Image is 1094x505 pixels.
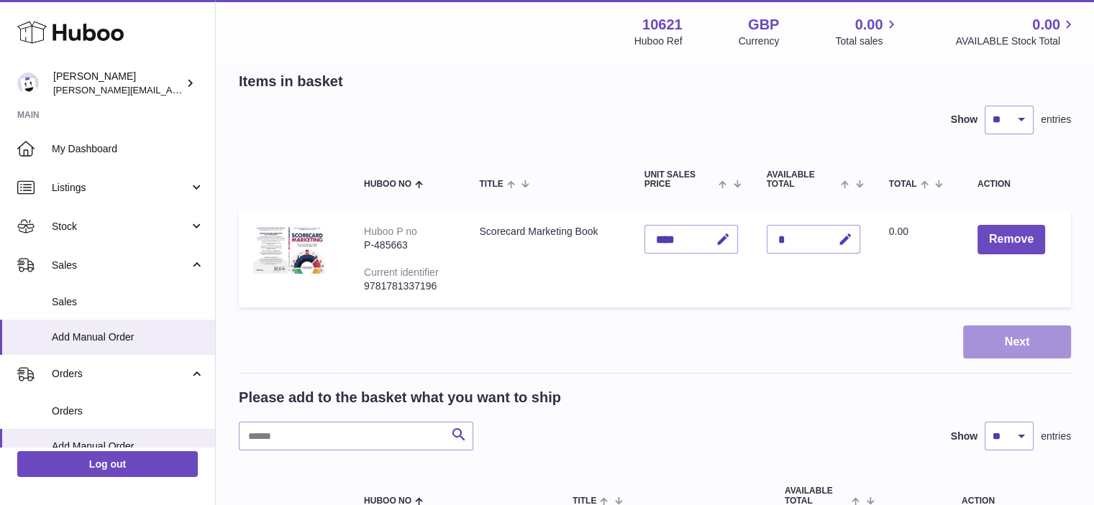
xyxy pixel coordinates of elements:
button: Remove [977,225,1045,254]
span: 0.00 [855,15,883,34]
span: [PERSON_NAME][EMAIL_ADDRESS][DOMAIN_NAME] [53,84,288,96]
span: entries [1041,430,1071,443]
span: Orders [52,404,204,418]
span: Stock [52,220,189,233]
div: 9781781337196 [364,279,450,293]
span: Unit Sales Price [644,170,716,189]
h2: Items in basket [239,72,343,91]
span: Huboo no [364,180,411,189]
span: Total [889,180,917,189]
a: 0.00 AVAILABLE Stock Total [955,15,1077,48]
div: P-485663 [364,238,450,252]
span: entries [1041,113,1071,126]
span: Add Manual Order [52,440,204,453]
span: Total sales [835,34,899,48]
a: Log out [17,451,198,477]
span: Orders [52,367,189,381]
img: Scorecard Marketing Book [253,225,325,274]
span: Add Manual Order [52,330,204,344]
div: Currency [739,34,780,48]
span: Sales [52,295,204,309]
span: AVAILABLE Total [785,486,849,505]
div: Action [977,180,1057,189]
div: [PERSON_NAME] [53,70,183,97]
span: Sales [52,259,189,272]
label: Show [951,430,977,443]
a: 0.00 Total sales [835,15,899,48]
span: 0.00 [889,226,908,237]
label: Show [951,113,977,126]
span: AVAILABLE Stock Total [955,34,1077,48]
button: Next [963,325,1071,359]
span: 0.00 [1032,15,1060,34]
strong: GBP [748,15,779,34]
img: steven@scoreapp.com [17,73,39,94]
td: Scorecard Marketing Book [465,210,629,307]
span: Listings [52,181,189,195]
span: AVAILABLE Total [767,170,838,189]
span: My Dashboard [52,142,204,156]
div: Current identifier [364,267,439,278]
div: Huboo P no [364,226,417,237]
div: Huboo Ref [634,34,683,48]
strong: 10621 [642,15,683,34]
h2: Please add to the basket what you want to ship [239,388,561,407]
span: Title [479,180,503,189]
